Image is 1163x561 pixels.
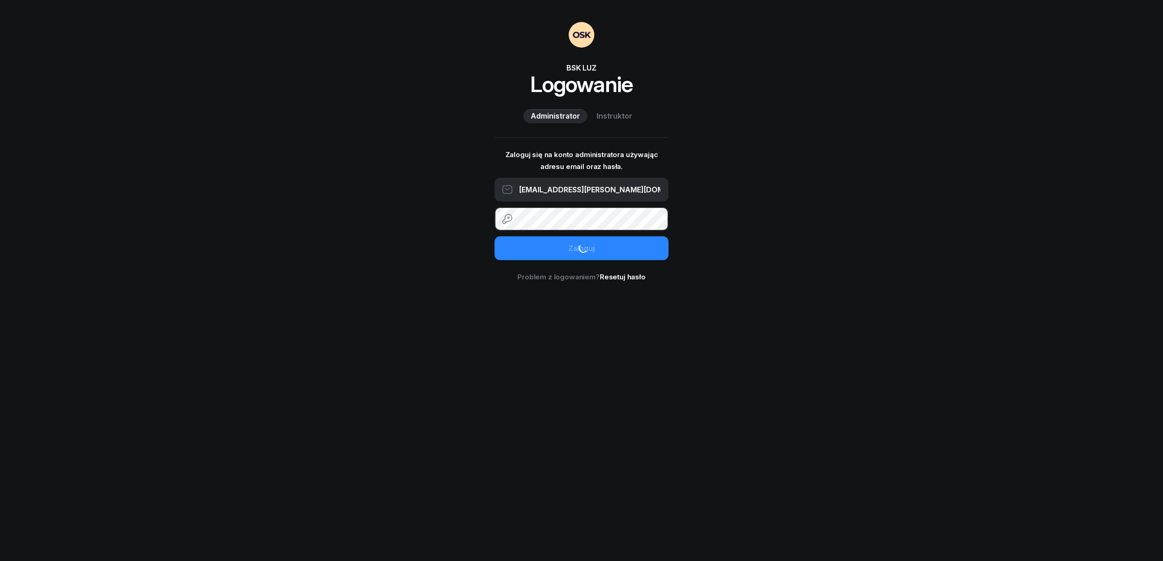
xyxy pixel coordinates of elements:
span: Administrator [531,110,580,122]
button: Instruktor [589,109,640,124]
img: OSKAdmin [569,22,594,48]
h1: Logowanie [495,73,668,95]
p: Zaloguj się na konto administratora używając adresu email oraz hasła. [495,149,668,172]
div: Problem z logowaniem? [495,271,668,283]
a: Resetuj hasło [600,272,646,281]
div: BSK LUZ [495,62,668,73]
input: Adres email [495,178,668,202]
span: Instruktor [597,110,632,122]
button: Administrator [523,109,587,124]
